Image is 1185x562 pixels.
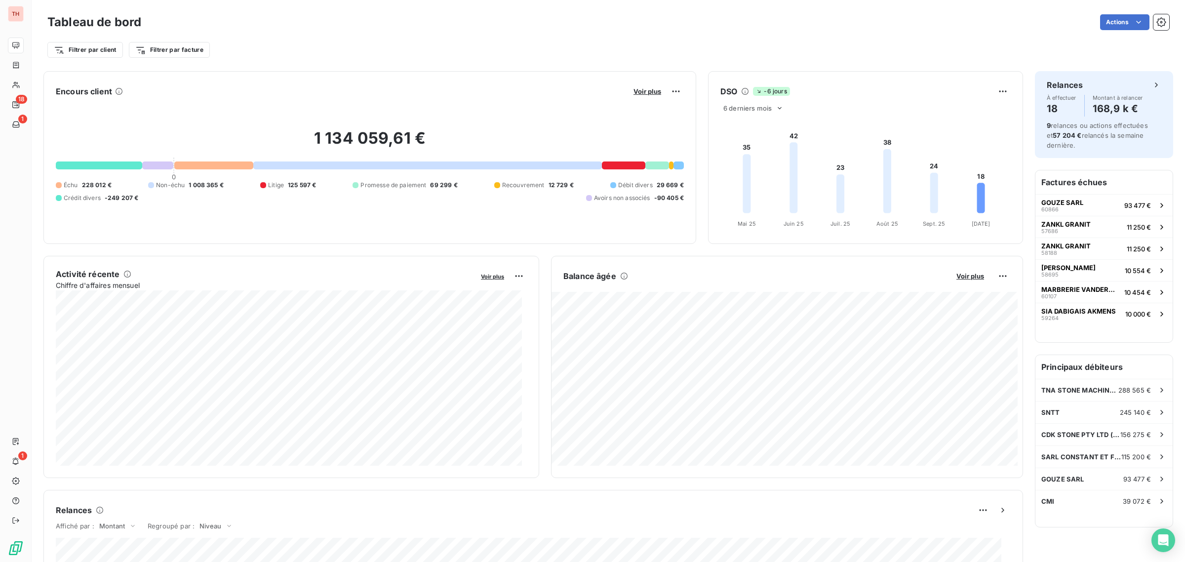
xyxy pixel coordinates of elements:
span: 1 [18,451,27,460]
tspan: Juin 25 [784,220,804,227]
span: Crédit divers [64,194,101,202]
span: 57 204 € [1053,131,1081,139]
span: ZANKL GRANIT [1041,220,1091,228]
span: Débit divers [618,181,653,190]
h2: 1 134 059,61 € [56,128,684,158]
span: GOUZE SARL [1041,199,1083,206]
span: 57686 [1041,228,1058,234]
span: Affiché par : [56,522,94,530]
span: Chiffre d'affaires mensuel [56,280,474,290]
button: Filtrer par client [47,42,123,58]
span: 11 250 € [1127,223,1151,231]
button: [PERSON_NAME]5869510 554 € [1035,259,1173,281]
span: 29 669 € [657,181,684,190]
span: GOUZE SARL [1041,475,1084,483]
div: Open Intercom Messenger [1151,528,1175,552]
span: Voir plus [633,87,661,95]
h6: Relances [1047,79,1083,91]
button: Voir plus [631,87,664,96]
div: TH [8,6,24,22]
span: SNTT [1041,408,1060,416]
span: Voir plus [956,272,984,280]
span: 60866 [1041,206,1059,212]
span: Niveau [199,522,221,530]
h3: Tableau de bord [47,13,141,31]
button: Voir plus [478,272,507,281]
span: Recouvrement [502,181,545,190]
h6: Relances [56,504,92,516]
span: -249 207 € [105,194,139,202]
span: 93 477 € [1124,201,1151,209]
span: 125 597 € [288,181,316,190]
tspan: [DATE] [972,220,990,227]
tspan: Août 25 [876,220,898,227]
span: Regroupé par : [148,522,195,530]
span: Non-échu [156,181,185,190]
h4: 168,9 k € [1093,101,1143,117]
button: Filtrer par facture [129,42,210,58]
span: À effectuer [1047,95,1076,101]
span: 245 140 € [1120,408,1151,416]
tspan: Mai 25 [738,220,756,227]
span: SARL CONSTANT ET FILS [1041,453,1121,461]
span: 18 [16,95,27,104]
span: Montant à relancer [1093,95,1143,101]
span: 58188 [1041,250,1057,256]
span: 0 [172,173,176,181]
span: Échu [64,181,78,190]
span: ZANKL GRANIT [1041,242,1091,250]
span: 60107 [1041,293,1057,299]
span: [PERSON_NAME] [1041,264,1096,272]
h6: DSO [720,85,737,97]
span: 156 275 € [1120,431,1151,439]
span: Avoirs non associés [594,194,650,202]
span: 6 derniers mois [723,104,772,112]
span: 10 454 € [1124,288,1151,296]
span: 93 477 € [1123,475,1151,483]
span: -90 405 € [654,194,684,202]
span: 11 250 € [1127,245,1151,253]
span: 69 299 € [430,181,457,190]
span: MARBRERIE VANDERMARLIERE [1041,285,1120,293]
span: Litige [268,181,284,190]
span: CDK STONE PTY LTD ([GEOGRAPHIC_DATA]) [1041,431,1120,439]
h6: Activité récente [56,268,119,280]
span: Voir plus [481,273,504,280]
span: 12 729 € [549,181,574,190]
span: 288 565 € [1118,386,1151,394]
span: 58695 [1041,272,1059,278]
h6: Principaux débiteurs [1035,355,1173,379]
span: CMI [1041,497,1054,505]
span: 9 [1047,121,1051,129]
tspan: Juil. 25 [830,220,850,227]
button: ZANKL GRANIT5768611 250 € [1035,216,1173,238]
span: Promesse de paiement [360,181,426,190]
span: 10 000 € [1125,310,1151,318]
h6: Encours client [56,85,112,97]
span: 59264 [1041,315,1059,321]
span: 1 008 365 € [189,181,224,190]
span: 1 [18,115,27,123]
span: -6 jours [753,87,790,96]
button: Actions [1100,14,1149,30]
button: MARBRERIE VANDERMARLIERE6010710 454 € [1035,281,1173,303]
span: relances ou actions effectuées et relancés la semaine dernière. [1047,121,1148,149]
span: 10 554 € [1125,267,1151,275]
h6: Balance âgée [563,270,616,282]
span: 39 072 € [1123,497,1151,505]
button: Voir plus [953,272,987,281]
h4: 18 [1047,101,1076,117]
span: SIA DABIGAIS AKMENS [1041,307,1116,315]
h6: Factures échues [1035,170,1173,194]
img: Logo LeanPay [8,540,24,556]
span: TNA STONE MACHINERY INC. [1041,386,1118,394]
span: 228 012 € [82,181,112,190]
tspan: Sept. 25 [923,220,945,227]
span: Montant [99,522,125,530]
span: 115 200 € [1121,453,1151,461]
button: GOUZE SARL6086693 477 € [1035,194,1173,216]
button: ZANKL GRANIT5818811 250 € [1035,238,1173,259]
button: SIA DABIGAIS AKMENS5926410 000 € [1035,303,1173,324]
